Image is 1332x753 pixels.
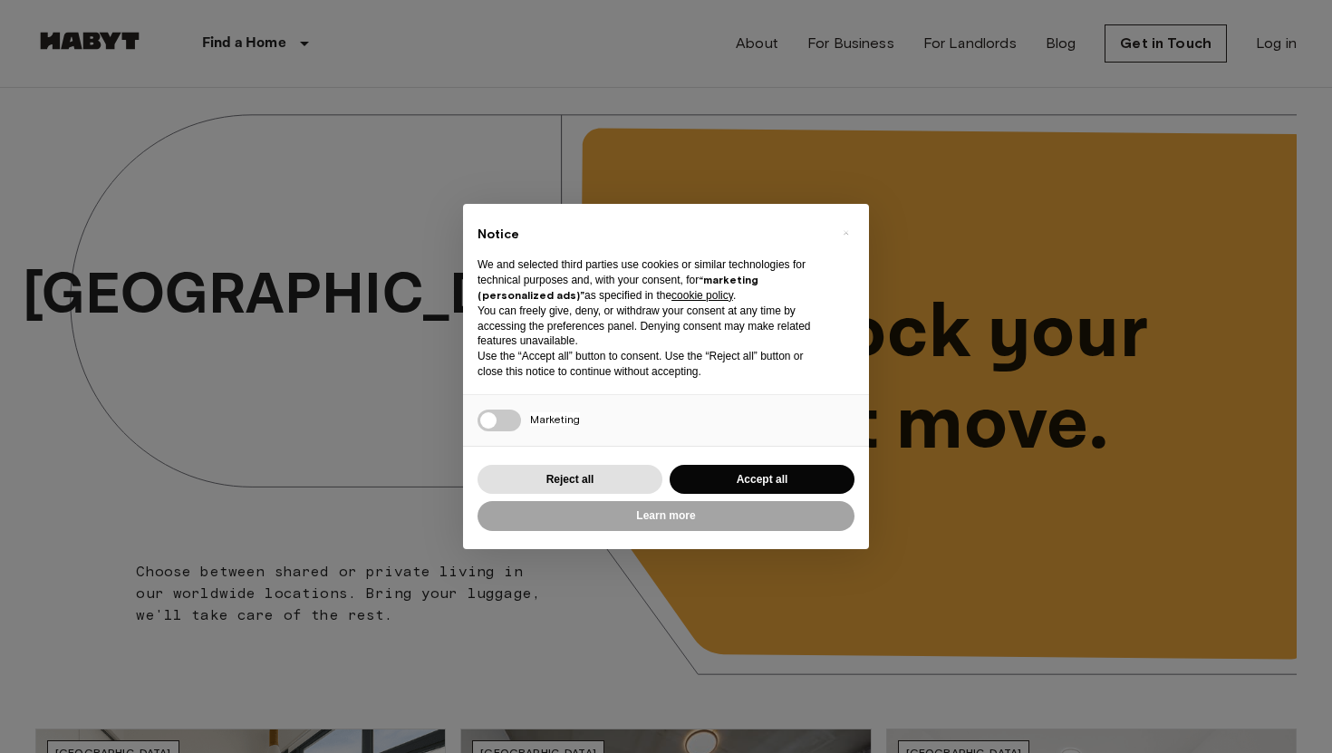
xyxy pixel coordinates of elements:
button: Learn more [478,501,854,531]
span: × [843,222,849,244]
strong: “marketing (personalized ads)” [478,273,758,302]
p: You can freely give, deny, or withdraw your consent at any time by accessing the preferences pane... [478,304,825,349]
a: cookie policy [671,289,733,302]
button: Reject all [478,465,662,495]
button: Close this notice [831,218,860,247]
button: Accept all [670,465,854,495]
h2: Notice [478,226,825,244]
p: Use the “Accept all” button to consent. Use the “Reject all” button or close this notice to conti... [478,349,825,380]
span: Marketing [530,412,580,426]
p: We and selected third parties use cookies or similar technologies for technical purposes and, wit... [478,257,825,303]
